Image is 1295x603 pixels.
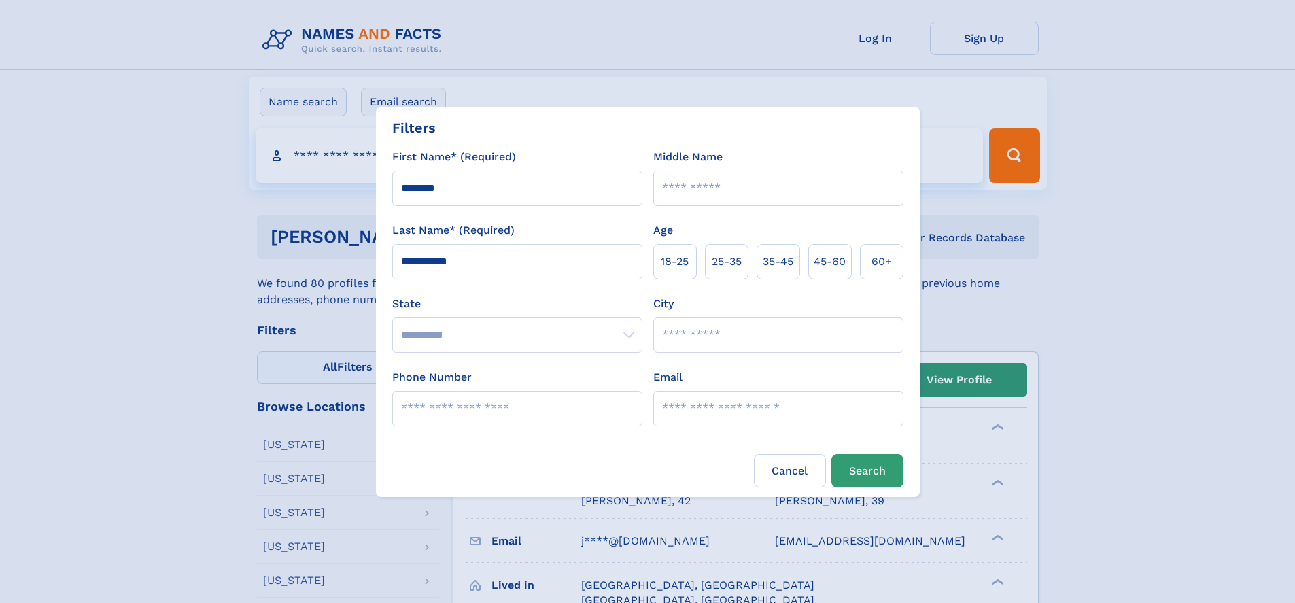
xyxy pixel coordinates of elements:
label: Middle Name [653,149,723,165]
span: 25‑35 [712,254,742,270]
label: Last Name* (Required) [392,222,515,239]
label: First Name* (Required) [392,149,516,165]
label: State [392,296,642,312]
span: 18‑25 [661,254,689,270]
label: City [653,296,674,312]
label: Phone Number [392,369,472,385]
span: 45‑60 [814,254,846,270]
div: Filters [392,118,436,138]
label: Cancel [754,454,826,487]
label: Age [653,222,673,239]
label: Email [653,369,683,385]
span: 35‑45 [763,254,793,270]
span: 60+ [871,254,892,270]
button: Search [831,454,903,487]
